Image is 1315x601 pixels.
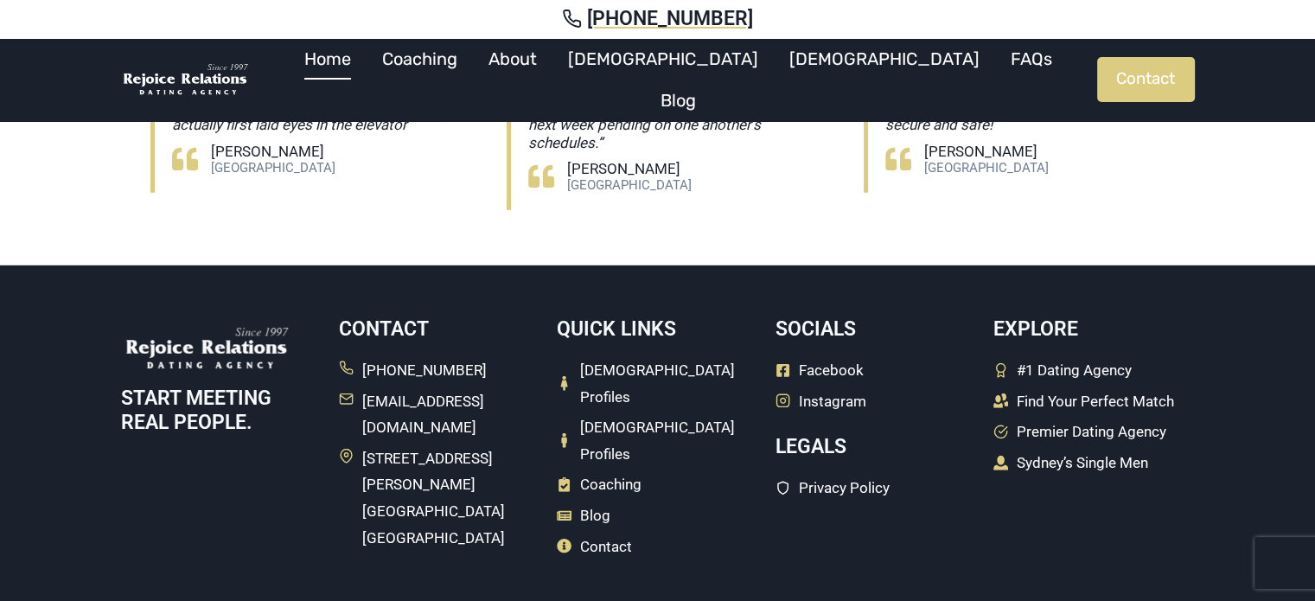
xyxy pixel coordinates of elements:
div: [GEOGRAPHIC_DATA] [211,160,335,176]
span: Find Your Perfect Match [1017,388,1174,415]
span: [EMAIL_ADDRESS][DOMAIN_NAME] [362,388,539,441]
a: [EMAIL_ADDRESS][DOMAIN_NAME] [339,388,539,441]
a: About [473,38,552,80]
h5: Socials [776,317,976,342]
h5: Explore [993,317,1194,342]
h5: START MEETING REAL PEOPLE. [121,387,322,434]
div: [PERSON_NAME] [211,143,335,160]
span: Coaching [580,471,642,498]
a: [DEMOGRAPHIC_DATA] [774,38,995,80]
div: [GEOGRAPHIC_DATA] [924,160,1049,176]
span: #1 Dating Agency [1017,357,1132,384]
h5: Quick Links [557,317,757,342]
nav: Primary Navigation [259,38,1097,121]
span: Privacy Policy [799,475,890,502]
div: [PERSON_NAME] [924,143,1049,160]
a: Find Your Perfect Match [993,388,1174,415]
a: Privacy Policy [776,475,890,502]
a: Sydney’s Single Men [993,450,1148,476]
span: [PHONE_NUMBER] [362,357,487,384]
a: Premier Dating Agency [993,419,1166,445]
div: [PERSON_NAME] [567,160,692,177]
span: Contact [580,534,632,560]
span: Blog [580,502,610,529]
span: [STREET_ADDRESS][PERSON_NAME] [GEOGRAPHIC_DATA] [GEOGRAPHIC_DATA] [362,445,539,551]
span: [PHONE_NUMBER] [587,7,753,31]
span: Facebook [799,357,864,384]
a: FAQs [995,38,1068,80]
span: Sydney’s Single Men [1017,450,1148,476]
a: Blog [645,80,712,121]
a: [PHONE_NUMBER] [21,7,1294,31]
a: Contact [557,534,632,560]
em: “I met this morning with the gorgeous <name removed> for coffee. We had a quick chat and we will ... [528,63,815,151]
h5: Legals [776,435,976,459]
img: Rejoice Relations [121,62,251,98]
span: [DEMOGRAPHIC_DATA] Profiles [580,414,757,467]
a: [DEMOGRAPHIC_DATA] Profiles [557,414,757,467]
a: Home [289,38,367,80]
span: [DEMOGRAPHIC_DATA] Profiles [580,357,757,410]
a: Instagram [776,388,866,415]
a: Contact [1097,57,1195,102]
span: Instagram [799,388,866,415]
a: [PHONE_NUMBER] [339,357,487,384]
a: Coaching [557,471,642,498]
a: Facebook [776,357,864,384]
a: [DEMOGRAPHIC_DATA] [552,38,774,80]
a: #1 Dating Agency [993,357,1132,384]
h5: Contact [339,317,539,342]
a: Coaching [367,38,473,80]
span: Premier Dating Agency [1017,419,1166,445]
div: [GEOGRAPHIC_DATA] [567,177,692,193]
a: [DEMOGRAPHIC_DATA] Profiles [557,357,757,410]
a: Blog [557,502,610,529]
